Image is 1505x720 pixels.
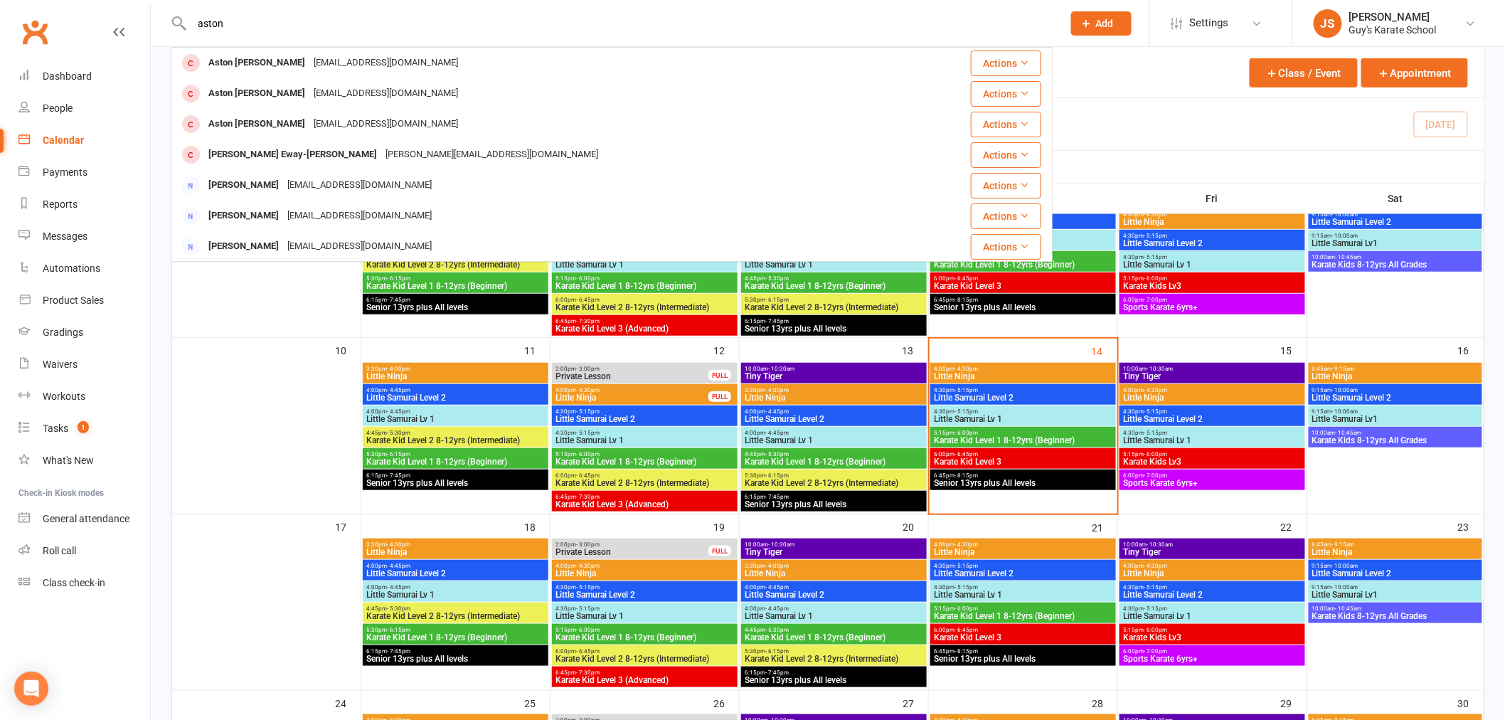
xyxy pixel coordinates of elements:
span: 5:15pm [555,275,735,282]
span: Senior 13yrs plus All levels [744,324,924,333]
span: - 10:00am [1332,211,1358,218]
span: 9:15am [1312,233,1479,239]
button: Actions [971,203,1041,229]
span: 3:30pm [744,563,924,569]
span: 4:30pm [1122,233,1302,239]
span: 3:30pm [744,387,924,393]
span: - 6:45pm [576,472,600,479]
span: Little Samurai Level 2 [744,415,924,423]
span: Little Ninja [1312,548,1479,556]
span: Little Samurai Lv 1 [366,415,546,423]
span: 9:15am [1312,408,1479,415]
span: 4:30pm [933,584,1113,591]
span: Tiny Tiger [1122,548,1302,556]
span: 10:00am [1122,366,1302,372]
div: 21 [1092,515,1117,539]
span: 4:30pm [1122,254,1302,260]
span: - 5:30pm [765,451,789,457]
span: - 6:15pm [387,451,410,457]
span: 10:00am [1312,254,1479,260]
th: Sat [1307,184,1484,213]
div: Tasks [43,423,68,434]
span: Senior 13yrs plus All levels [366,303,546,312]
span: Karate Kids Lv3 [1122,457,1302,466]
span: Karate Kid Level 1 8-12yrs (Beginner) [366,457,546,466]
span: Karate Kid Level 1 8-12yrs (Beginner) [744,282,924,290]
span: - 3:00pm [576,366,600,372]
div: [EMAIL_ADDRESS][DOMAIN_NAME] [309,53,462,73]
span: - 4:30pm [1144,563,1167,569]
span: 10:00am [1312,430,1479,436]
span: Karate Kid Level 1 8-12yrs (Beginner) [933,260,1113,269]
div: FULL [708,391,731,402]
div: 20 [903,514,928,538]
span: Little Ninja [366,548,546,556]
span: 6:15pm [366,472,546,479]
span: - 4:00pm [387,366,410,372]
button: Actions [971,142,1041,168]
span: Little Samurai Lv 1 [744,260,924,269]
span: - 10:00am [1332,387,1358,393]
div: 18 [524,514,550,538]
div: Waivers [43,359,78,370]
span: - 5:15pm [576,408,600,415]
span: - 5:15pm [1144,254,1167,260]
span: 4:00pm [933,541,1113,548]
div: 10 [335,338,361,361]
span: Karate Kid Level 3 (Advanced) [555,500,735,509]
span: - 6:15pm [765,472,789,479]
span: Little Ninja [744,393,924,402]
span: 5:15pm [1122,451,1302,457]
span: 4:30pm [933,408,1113,415]
span: Little Ninja [1312,372,1479,381]
a: Product Sales [18,285,150,317]
span: 8:45am [1312,366,1479,372]
span: 8:45am [1312,541,1479,548]
button: Actions [971,81,1041,107]
span: - 4:00pm [387,541,410,548]
span: Karate Kid Level 2 8-12yrs (Intermediate) [555,479,735,487]
div: 13 [903,338,928,361]
span: Little Ninja [366,372,546,381]
span: Karate Kids 8-12yrs All Grades [1312,260,1479,269]
span: - 5:15pm [1144,408,1167,415]
a: Gradings [18,317,150,349]
span: - 4:30pm [954,366,978,372]
span: 6:00pm [555,472,735,479]
span: - 4:30pm [954,541,978,548]
span: 6:00pm [933,451,1113,457]
div: Product Sales [43,295,104,306]
span: - 7:30pm [576,494,600,500]
span: 10:00am [1122,541,1302,548]
span: 9:15am [1312,563,1479,569]
span: Senior 13yrs plus All levels [744,500,924,509]
span: Private Lesson [555,372,709,381]
span: - 6:45pm [954,275,978,282]
div: Payments [43,166,87,178]
div: [PERSON_NAME] Eway-[PERSON_NAME] [204,144,381,165]
span: 9:15am [1312,387,1479,393]
span: - 6:15pm [765,297,789,303]
span: Little Ninja [1122,569,1302,578]
span: - 4:30pm [576,387,600,393]
span: - 10:00am [1332,563,1358,569]
span: - 4:45pm [387,584,410,591]
span: 6:45pm [555,318,735,324]
span: - 10:00am [1332,233,1358,239]
div: [EMAIL_ADDRESS][DOMAIN_NAME] [309,83,462,104]
div: 15 [1281,338,1307,361]
span: - 4:45pm [765,584,789,591]
span: Little Ninja [933,548,1113,556]
span: Settings [1190,7,1229,39]
span: - 8:15pm [954,297,978,303]
button: Actions [971,234,1041,260]
span: 6:00pm [1122,472,1302,479]
span: Little Samurai Level 2 [1312,393,1479,402]
a: Dashboard [18,60,150,92]
div: 23 [1458,514,1484,538]
span: 6:15pm [744,318,924,324]
button: Actions [971,173,1041,198]
span: Little Ninja [1122,218,1302,226]
span: - 3:00pm [576,541,600,548]
div: General attendance [43,513,129,524]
